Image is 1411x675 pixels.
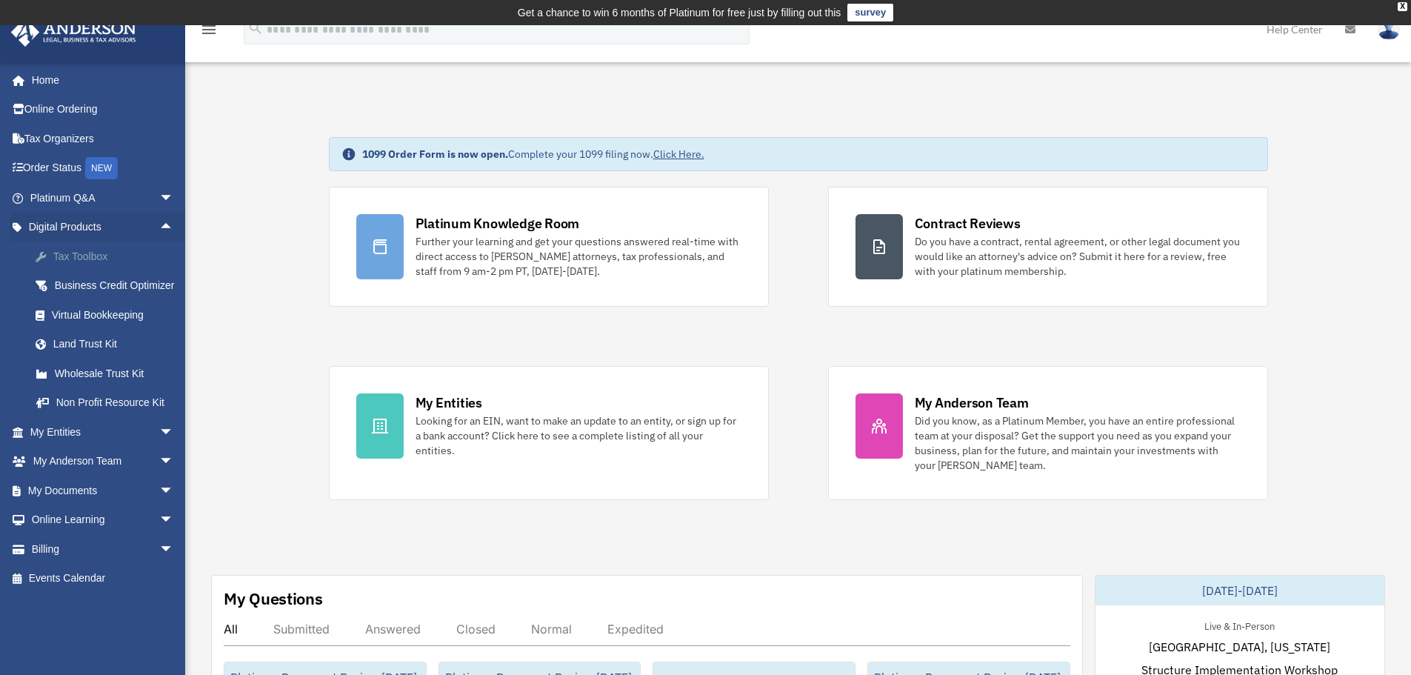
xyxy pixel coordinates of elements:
[518,4,841,21] div: Get a chance to win 6 months of Platinum for free just by filling out this
[52,393,178,412] div: Non Profit Resource Kit
[159,534,189,565] span: arrow_drop_down
[828,187,1268,307] a: Contract Reviews Do you have a contract, rental agreement, or other legal document you would like...
[159,213,189,243] span: arrow_drop_up
[247,20,264,36] i: search
[21,359,196,388] a: Wholesale Trust Kit
[10,65,189,95] a: Home
[416,234,741,279] div: Further your learning and get your questions answered real-time with direct access to [PERSON_NAM...
[159,476,189,506] span: arrow_drop_down
[10,534,196,564] a: Billingarrow_drop_down
[159,417,189,448] span: arrow_drop_down
[52,335,178,353] div: Land Trust Kit
[456,622,496,636] div: Closed
[10,124,196,153] a: Tax Organizers
[52,365,178,383] div: Wholesale Trust Kit
[21,300,196,330] a: Virtual Bookkeeping
[915,234,1241,279] div: Do you have a contract, rental agreement, or other legal document you would like an attorney's ad...
[1378,19,1400,40] img: User Pic
[362,147,704,162] div: Complete your 1099 filing now.
[200,21,218,39] i: menu
[915,214,1021,233] div: Contract Reviews
[159,183,189,213] span: arrow_drop_down
[365,622,421,636] div: Answered
[273,622,330,636] div: Submitted
[915,393,1029,412] div: My Anderson Team
[10,447,196,476] a: My Anderson Teamarrow_drop_down
[7,18,141,47] img: Anderson Advisors Platinum Portal
[653,147,704,161] a: Click Here.
[85,157,118,179] div: NEW
[416,393,482,412] div: My Entities
[329,187,769,307] a: Platinum Knowledge Room Further your learning and get your questions answered real-time with dire...
[10,213,196,242] a: Digital Productsarrow_drop_up
[224,622,238,636] div: All
[52,306,178,325] div: Virtual Bookkeeping
[607,622,664,636] div: Expedited
[531,622,572,636] div: Normal
[10,564,196,593] a: Events Calendar
[159,447,189,477] span: arrow_drop_down
[10,153,196,184] a: Order StatusNEW
[10,505,196,535] a: Online Learningarrow_drop_down
[21,271,196,301] a: Business Credit Optimizer
[224,588,323,610] div: My Questions
[159,505,189,536] span: arrow_drop_down
[52,247,178,266] div: Tax Toolbox
[52,276,178,295] div: Business Credit Optimizer
[10,95,196,124] a: Online Ordering
[200,26,218,39] a: menu
[21,242,196,271] a: Tax Toolbox
[915,413,1241,473] div: Did you know, as a Platinum Member, you have an entire professional team at your disposal? Get th...
[1095,576,1384,605] div: [DATE]-[DATE]
[362,147,508,161] strong: 1099 Order Form is now open.
[21,330,196,359] a: Land Trust Kit
[416,214,580,233] div: Platinum Knowledge Room
[21,388,196,418] a: Non Profit Resource Kit
[10,183,196,213] a: Platinum Q&Aarrow_drop_down
[416,413,741,458] div: Looking for an EIN, want to make an update to an entity, or sign up for a bank account? Click her...
[10,417,196,447] a: My Entitiesarrow_drop_down
[1192,617,1287,633] div: Live & In-Person
[847,4,893,21] a: survey
[1149,638,1330,656] span: [GEOGRAPHIC_DATA], [US_STATE]
[828,366,1268,500] a: My Anderson Team Did you know, as a Platinum Member, you have an entire professional team at your...
[10,476,196,505] a: My Documentsarrow_drop_down
[1398,2,1407,11] div: close
[329,366,769,500] a: My Entities Looking for an EIN, want to make an update to an entity, or sign up for a bank accoun...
